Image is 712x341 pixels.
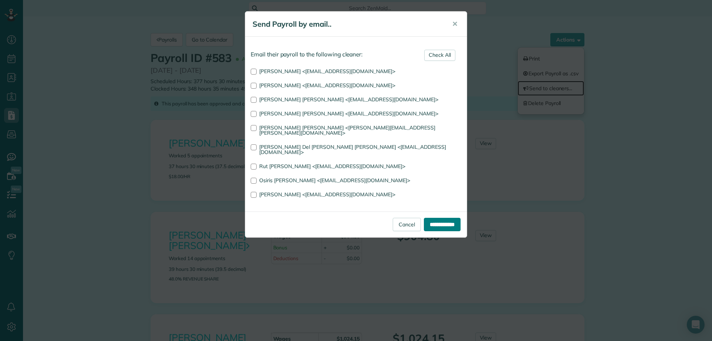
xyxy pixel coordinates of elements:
[259,191,395,198] span: [PERSON_NAME] <[EMAIL_ADDRESS][DOMAIN_NAME]>
[259,82,395,89] span: [PERSON_NAME] <[EMAIL_ADDRESS][DOMAIN_NAME]>
[259,68,395,75] span: [PERSON_NAME] <[EMAIL_ADDRESS][DOMAIN_NAME]>
[253,19,442,29] h5: Send Payroll by email..
[259,144,446,155] span: [PERSON_NAME] Del [PERSON_NAME] [PERSON_NAME] <[EMAIL_ADDRESS][DOMAIN_NAME]>
[452,20,458,28] span: ✕
[259,96,438,103] span: [PERSON_NAME] [PERSON_NAME] <[EMAIL_ADDRESS][DOMAIN_NAME]>
[259,163,405,170] span: Rut [PERSON_NAME] <[EMAIL_ADDRESS][DOMAIN_NAME]>
[424,50,455,61] a: Check All
[259,110,438,117] span: [PERSON_NAME] [PERSON_NAME] <[EMAIL_ADDRESS][DOMAIN_NAME]>
[393,218,421,231] a: Cancel
[251,51,461,58] h4: Email their payroll to the following cleaner:
[259,177,410,184] span: Osiris [PERSON_NAME] <[EMAIL_ADDRESS][DOMAIN_NAME]>
[259,124,435,136] span: [PERSON_NAME] [PERSON_NAME] <[PERSON_NAME][EMAIL_ADDRESS][PERSON_NAME][DOMAIN_NAME]>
